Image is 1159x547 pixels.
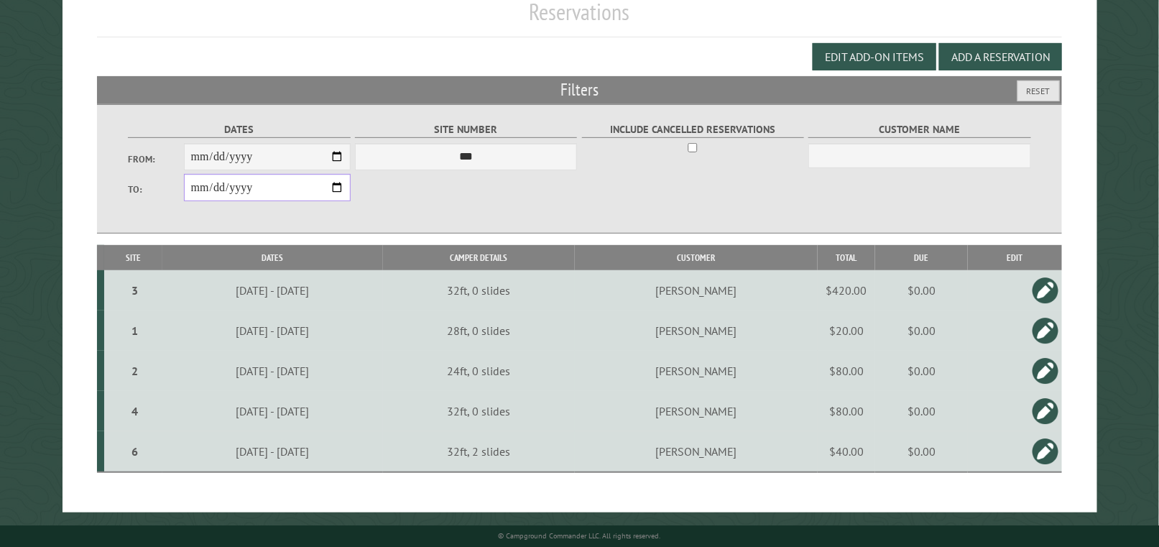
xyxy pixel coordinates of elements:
th: Customer [575,245,818,270]
th: Camper Details [383,245,575,270]
td: $20.00 [818,311,875,351]
label: To: [128,183,183,196]
small: © Campground Commander LLC. All rights reserved. [499,531,661,541]
th: Edit [968,245,1062,270]
div: 4 [110,404,160,418]
button: Reset [1017,81,1060,101]
td: 32ft, 2 slides [383,431,575,472]
th: Site [104,245,162,270]
td: $0.00 [875,431,968,472]
div: [DATE] - [DATE] [165,444,381,459]
div: 2 [110,364,160,378]
h2: Filters [97,76,1062,104]
label: From: [128,152,183,166]
div: 1 [110,323,160,338]
div: [DATE] - [DATE] [165,283,381,298]
td: 24ft, 0 slides [383,351,575,391]
th: Total [818,245,875,270]
button: Add a Reservation [939,43,1062,70]
td: $0.00 [875,391,968,431]
td: [PERSON_NAME] [575,431,818,472]
td: $0.00 [875,270,968,311]
div: [DATE] - [DATE] [165,404,381,418]
td: [PERSON_NAME] [575,311,818,351]
div: [DATE] - [DATE] [165,364,381,378]
label: Dates [128,121,350,138]
td: $0.00 [875,311,968,351]
td: $40.00 [818,431,875,472]
div: [DATE] - [DATE] [165,323,381,338]
div: 6 [110,444,160,459]
label: Site Number [355,121,577,138]
th: Dates [162,245,383,270]
label: Include Cancelled Reservations [582,121,804,138]
td: [PERSON_NAME] [575,270,818,311]
td: $80.00 [818,351,875,391]
td: 32ft, 0 slides [383,270,575,311]
div: 3 [110,283,160,298]
td: $80.00 [818,391,875,431]
th: Due [875,245,968,270]
td: [PERSON_NAME] [575,351,818,391]
button: Edit Add-on Items [813,43,936,70]
td: [PERSON_NAME] [575,391,818,431]
td: $0.00 [875,351,968,391]
td: 32ft, 0 slides [383,391,575,431]
td: 28ft, 0 slides [383,311,575,351]
label: Customer Name [808,121,1030,138]
td: $420.00 [818,270,875,311]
